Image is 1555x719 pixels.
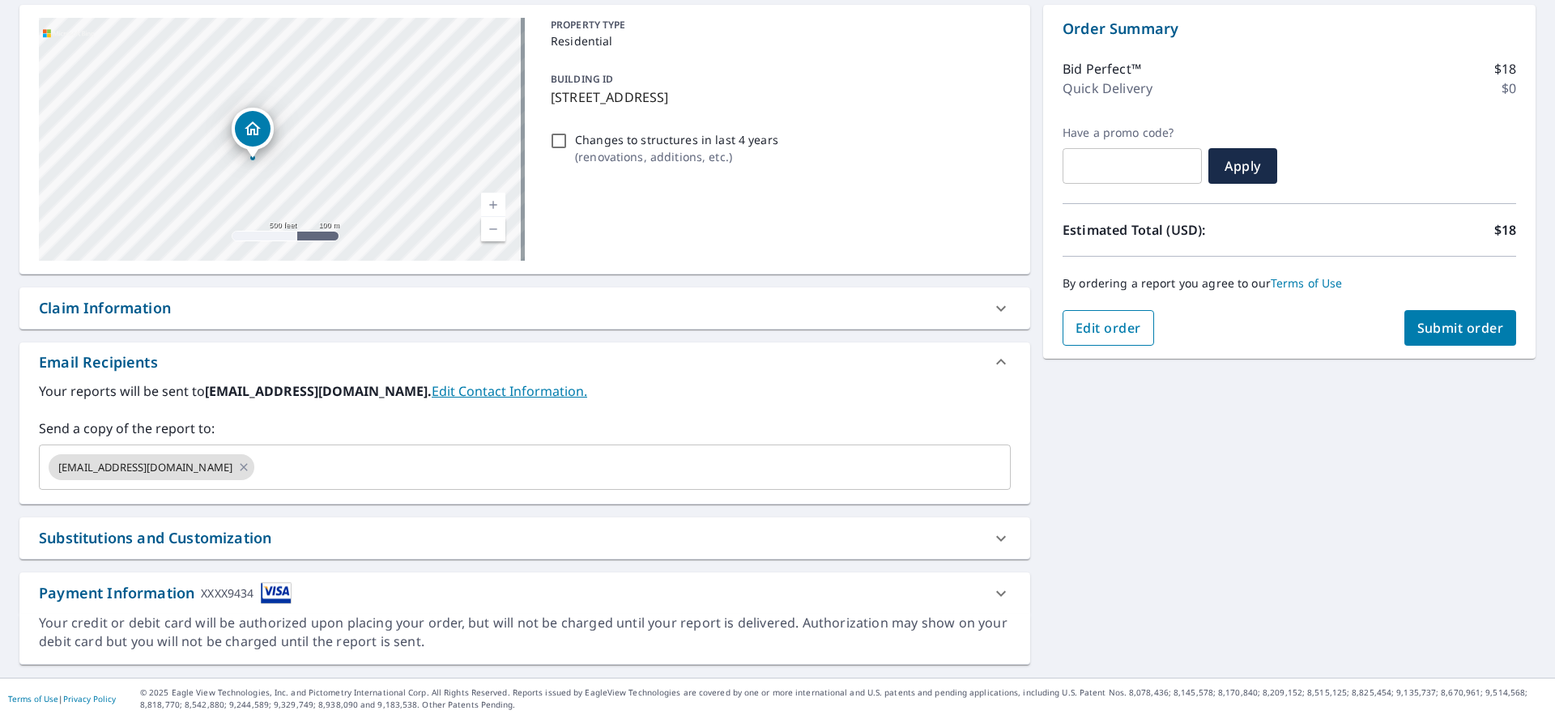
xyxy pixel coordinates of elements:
p: ( renovations, additions, etc. ) [575,148,778,165]
div: Payment Information [39,582,292,604]
div: Substitutions and Customization [19,517,1030,559]
span: [EMAIL_ADDRESS][DOMAIN_NAME] [49,460,242,475]
a: EditContactInfo [432,382,587,400]
p: Order Summary [1063,18,1516,40]
div: [EMAIL_ADDRESS][DOMAIN_NAME] [49,454,254,480]
label: Have a promo code? [1063,126,1202,140]
a: Current Level 16, Zoom Out [481,217,505,241]
div: Payment InformationXXXX9434cardImage [19,572,1030,614]
div: Email Recipients [39,351,158,373]
p: | [8,694,116,704]
img: cardImage [261,582,292,604]
button: Edit order [1063,310,1154,346]
p: $0 [1502,79,1516,98]
a: Terms of Use [8,693,58,704]
div: Dropped pin, building 1, Residential property, 106 Canyon Lake Cir Morrisville, NC 27560 [232,108,274,158]
a: Privacy Policy [63,693,116,704]
p: $18 [1494,220,1516,240]
p: Residential [551,32,1004,49]
p: By ordering a report you agree to our [1063,276,1516,291]
p: Changes to structures in last 4 years [575,131,778,148]
span: Edit order [1076,319,1141,337]
p: $18 [1494,59,1516,79]
button: Apply [1208,148,1277,184]
p: Estimated Total (USD): [1063,220,1289,240]
p: © 2025 Eagle View Technologies, Inc. and Pictometry International Corp. All Rights Reserved. Repo... [140,687,1547,711]
p: [STREET_ADDRESS] [551,87,1004,107]
div: Claim Information [39,297,171,319]
span: Apply [1221,157,1264,175]
div: Your credit or debit card will be authorized upon placing your order, but will not be charged unt... [39,614,1011,651]
div: Claim Information [19,287,1030,329]
p: PROPERTY TYPE [551,18,1004,32]
div: Email Recipients [19,342,1030,381]
div: Substitutions and Customization [39,527,271,549]
label: Your reports will be sent to [39,381,1011,401]
label: Send a copy of the report to: [39,419,1011,438]
a: Current Level 16, Zoom In [481,193,505,217]
b: [EMAIL_ADDRESS][DOMAIN_NAME]. [205,382,432,400]
button: Submit order [1404,310,1517,346]
p: Bid Perfect™ [1063,59,1141,79]
p: Quick Delivery [1063,79,1152,98]
p: BUILDING ID [551,72,613,86]
span: Submit order [1417,319,1504,337]
div: XXXX9434 [201,582,253,604]
a: Terms of Use [1271,275,1343,291]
